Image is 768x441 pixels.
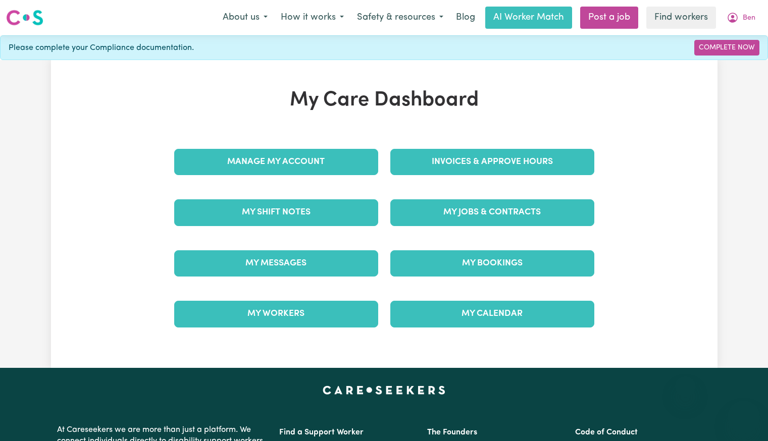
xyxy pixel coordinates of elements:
[485,7,572,29] a: AI Worker Match
[580,7,638,29] a: Post a job
[168,88,600,113] h1: My Care Dashboard
[743,13,755,24] span: Ben
[390,149,594,175] a: Invoices & Approve Hours
[390,250,594,277] a: My Bookings
[350,7,450,28] button: Safety & resources
[279,428,364,436] a: Find a Support Worker
[174,301,378,327] a: My Workers
[450,7,481,29] a: Blog
[174,149,378,175] a: Manage My Account
[390,301,594,327] a: My Calendar
[575,428,638,436] a: Code of Conduct
[216,7,274,28] button: About us
[174,199,378,226] a: My Shift Notes
[720,7,762,28] button: My Account
[274,7,350,28] button: How it works
[646,7,716,29] a: Find workers
[694,40,759,56] a: Complete Now
[675,376,695,397] iframe: Close message
[728,401,760,433] iframe: Button to launch messaging window
[323,386,445,394] a: Careseekers home page
[9,42,194,54] span: Please complete your Compliance documentation.
[390,199,594,226] a: My Jobs & Contracts
[6,9,43,27] img: Careseekers logo
[174,250,378,277] a: My Messages
[427,428,477,436] a: The Founders
[6,6,43,29] a: Careseekers logo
